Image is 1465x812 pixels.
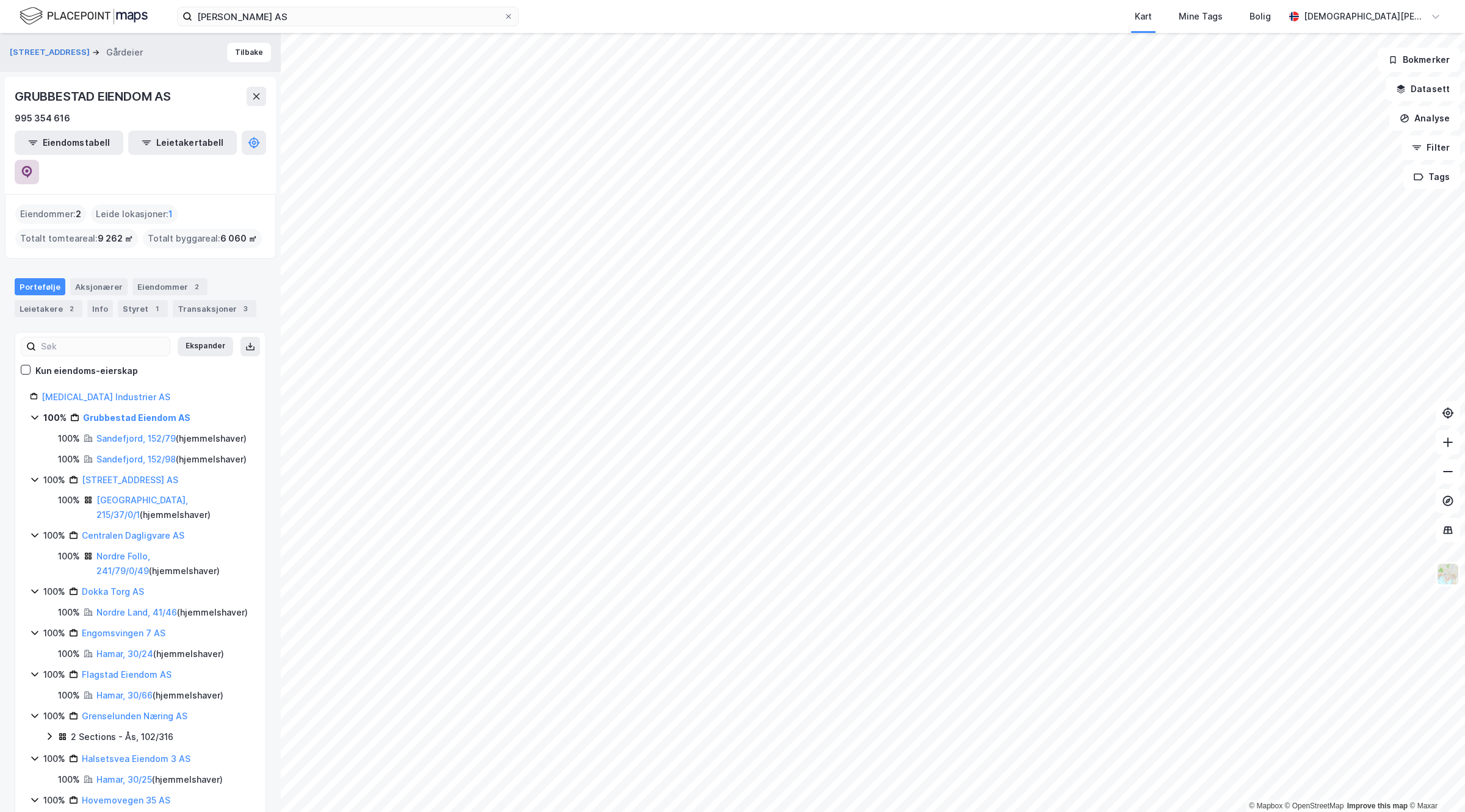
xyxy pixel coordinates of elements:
button: Ekspander [178,337,233,356]
button: Analyse [1389,106,1460,131]
img: logo.f888ab2527a4732fd821a326f86c7f29.svg [20,5,148,27]
a: OpenStreetMap [1285,802,1344,810]
div: 995 354 616 [15,111,70,126]
button: [STREET_ADDRESS] [10,46,92,59]
div: 100% [43,626,65,641]
a: [MEDICAL_DATA] Industrier AS [42,392,170,402]
a: Hovemovegen 35 AS [82,795,170,805]
div: Totalt byggareal : [143,229,262,248]
a: Hamar, 30/25 [96,774,152,785]
div: Transaksjoner [173,300,256,317]
div: 2 Sections - Ås, 102/316 [71,730,173,744]
div: ( hjemmelshaver ) [96,493,251,522]
div: Styret [118,300,168,317]
div: 1 [151,303,163,315]
a: Mapbox [1249,802,1282,810]
input: Søk [36,337,170,356]
button: Tilbake [227,43,271,62]
a: Engomsvingen 7 AS [82,628,165,638]
a: Halsetsvea Eiendom 3 AS [82,753,190,764]
a: Sandefjord, 152/79 [96,433,176,444]
div: Kart [1135,9,1152,24]
div: ( hjemmelshaver ) [96,549,251,578]
div: 100% [43,752,65,766]
span: 6 060 ㎡ [220,231,257,246]
div: Portefølje [15,278,65,295]
div: 100% [43,793,65,808]
div: 100% [58,772,80,787]
button: Datasett [1386,77,1460,101]
button: Bokmerker [1378,48,1460,72]
div: Info [87,300,113,317]
div: Eiendommer [132,278,208,295]
div: ( hjemmelshaver ) [96,605,248,620]
iframe: Chat Widget [1404,753,1465,812]
button: Eiendomstabell [15,131,123,155]
div: 100% [43,709,65,724]
a: Hamar, 30/24 [96,649,153,659]
div: [DEMOGRAPHIC_DATA][PERSON_NAME] [1304,9,1426,24]
a: Improve this map [1347,802,1408,810]
div: 3 [239,303,251,315]
a: Hamar, 30/66 [96,690,153,700]
div: ( hjemmelshaver ) [96,431,247,446]
div: 100% [43,473,65,487]
div: 100% [58,452,80,467]
div: ( hjemmelshaver ) [96,452,247,467]
img: Z [1436,562,1460,586]
div: ( hjemmelshaver ) [96,688,223,703]
span: 9 262 ㎡ [98,231,133,246]
a: [GEOGRAPHIC_DATA], 215/37/0/1 [96,495,188,520]
div: Leide lokasjoner : [91,204,178,224]
div: 100% [58,688,80,703]
div: Kun eiendoms-eierskap [35,364,138,378]
div: ( hjemmelshaver ) [96,772,223,787]
a: [STREET_ADDRESS] AS [82,475,178,485]
div: Aksjonærer [70,278,128,295]
div: 2 [190,281,203,293]
span: 1 [168,207,173,221]
a: Dokka Torg AS [82,586,144,597]
div: 100% [58,605,80,620]
div: ( hjemmelshaver ) [96,647,224,661]
button: Tags [1403,165,1460,189]
div: GRUBBESTAD EIENDOM AS [15,87,173,106]
div: Leietakere [15,300,82,317]
div: 100% [43,411,67,425]
div: 100% [58,493,80,508]
a: Flagstad Eiendom AS [82,669,172,680]
a: Nordre Land, 41/46 [96,607,177,617]
div: 100% [58,549,80,564]
div: Totalt tomteareal : [15,229,138,248]
div: Gårdeier [106,45,143,60]
button: Filter [1402,135,1460,160]
span: 2 [76,207,81,221]
input: Søk på adresse, matrikkel, gårdeiere, leietakere eller personer [192,7,504,26]
a: Grenselunden Næring AS [82,711,187,721]
div: 2 [65,303,78,315]
div: 100% [58,431,80,446]
a: Centralen Dagligvare AS [82,530,184,541]
a: Nordre Follo, 241/79/0/49 [96,551,150,576]
div: 100% [43,528,65,543]
div: Bolig [1250,9,1271,24]
div: Eiendommer : [15,204,86,224]
div: 100% [43,667,65,682]
button: Leietakertabell [128,131,237,155]
div: Mine Tags [1179,9,1223,24]
a: Sandefjord, 152/98 [96,454,176,464]
a: Grubbestad Eiendom AS [83,412,190,423]
div: 100% [58,647,80,661]
div: 100% [43,584,65,599]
